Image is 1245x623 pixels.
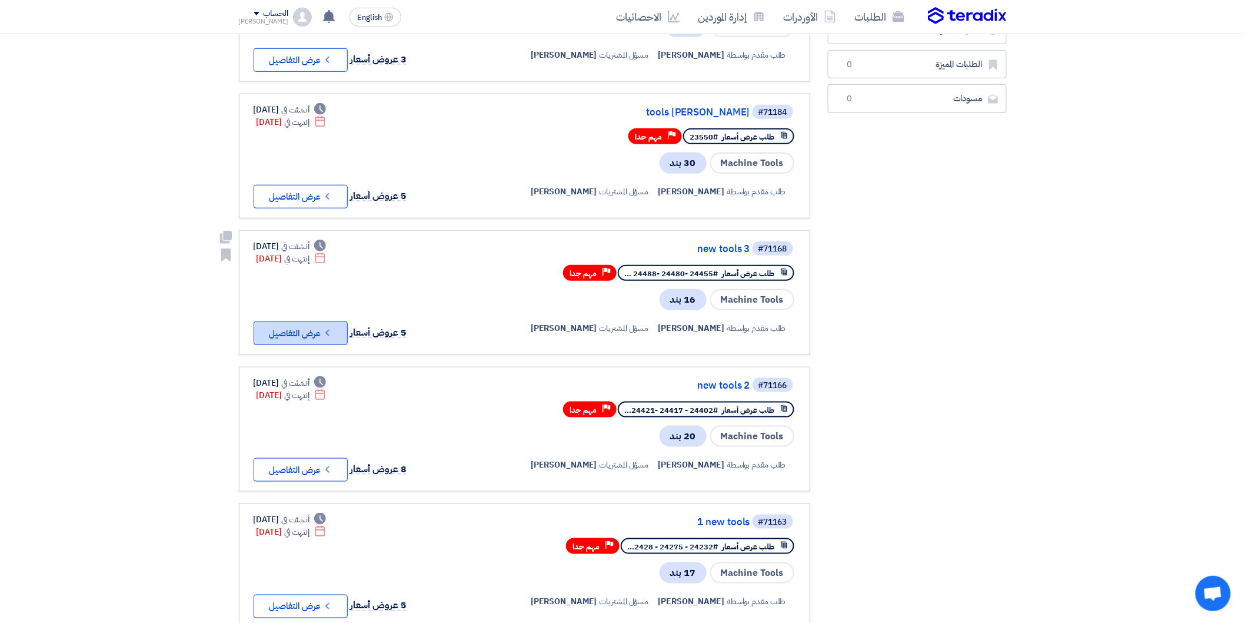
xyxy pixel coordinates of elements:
div: [DATE] [254,104,327,116]
a: new tools 3 [515,244,750,254]
span: Machine Tools [710,562,794,584]
span: إنتهت في [284,389,309,402]
span: [PERSON_NAME] [531,595,597,608]
span: أنشئت في [281,513,309,526]
span: طلب عرض أسعار [723,268,775,279]
span: #24402 - 24417 -24421... [625,405,718,416]
span: إنتهت في [284,116,309,128]
a: tools [PERSON_NAME] [515,107,750,118]
button: عرض التفاصيل [254,458,348,482]
div: #71184 [758,108,787,117]
span: 5 عروض أسعار [351,189,407,203]
span: مهم جدا [570,268,597,279]
div: #71166 [758,382,787,390]
span: إنتهت في [284,253,309,265]
span: إنتهت في [284,526,309,538]
span: 20 بند [660,426,707,447]
span: مهم جدا [570,405,597,416]
span: 16 بند [660,289,707,310]
div: #71168 [758,245,787,253]
div: [DATE] [257,253,327,265]
a: الاحصائيات [607,3,689,31]
span: #24455 -24480 -24488 ... [625,268,718,279]
span: طلب مقدم بواسطة [727,185,786,198]
span: أنشئت في [281,240,309,253]
div: [DATE] [254,240,327,253]
a: الطلبات المميزة0 [828,50,1007,79]
span: Machine Tools [710,153,794,174]
a: الطلبات [845,3,914,31]
span: طلب عرض أسعار [723,131,775,143]
span: مهم جدا [573,541,600,552]
span: [PERSON_NAME] [531,185,597,198]
span: أنشئت في [281,104,309,116]
img: profile_test.png [293,8,312,26]
span: Machine Tools [710,426,794,447]
span: مسؤل المشتريات [600,459,649,471]
span: طلب عرض أسعار [723,541,775,552]
img: Teradix logo [928,7,1007,25]
span: مسؤل المشتريات [600,49,649,61]
a: الأوردرات [774,3,845,31]
span: 17 بند [660,562,707,584]
div: [DATE] [257,526,327,538]
button: عرض التفاصيل [254,595,348,618]
div: الحساب [263,9,288,19]
div: [PERSON_NAME] [239,18,289,25]
span: طلب عرض أسعار [723,405,775,416]
span: [PERSON_NAME] [658,49,725,61]
span: طلب مقدم بواسطة [727,322,786,334]
span: [PERSON_NAME] [658,185,725,198]
div: Open chat [1196,576,1231,611]
span: [PERSON_NAME] [658,595,725,608]
span: English [357,14,382,22]
span: مسؤل المشتريات [600,322,649,334]
span: [PERSON_NAME] [531,49,597,61]
button: عرض التفاصيل [254,322,348,345]
button: عرض التفاصيل [254,185,348,208]
a: إدارة الموردين [689,3,774,31]
span: [PERSON_NAME] [658,322,725,334]
div: #71163 [758,518,787,526]
a: 1 new tools [515,517,750,528]
span: 5 عروض أسعار [351,326,407,340]
span: مهم جدا [635,131,663,143]
span: 5 عروض أسعار [351,599,407,613]
a: مسودات0 [828,84,1007,113]
span: 30 بند [660,153,707,174]
span: أنشئت في [281,377,309,389]
div: [DATE] [257,389,327,402]
button: عرض التفاصيل [254,48,348,72]
span: [PERSON_NAME] [531,322,597,334]
button: English [349,8,401,26]
span: 3 عروض أسعار [351,52,407,67]
span: مسؤل المشتريات [600,185,649,198]
span: طلب مقدم بواسطة [727,595,786,608]
span: 8 عروض أسعار [351,462,407,476]
span: طلب مقدم بواسطة [727,459,786,471]
span: #23550 [690,131,718,143]
span: مسؤل المشتريات [600,595,649,608]
span: Machine Tools [710,289,794,310]
div: [DATE] [254,377,327,389]
div: [DATE] [254,513,327,526]
span: [PERSON_NAME] [658,459,725,471]
a: new tools 2 [515,380,750,391]
span: طلب مقدم بواسطة [727,49,786,61]
span: 0 [843,59,857,71]
span: 0 [843,93,857,105]
span: [PERSON_NAME] [531,459,597,471]
div: [DATE] [257,116,327,128]
span: #24232 - 24275 - 2428... [628,541,718,552]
